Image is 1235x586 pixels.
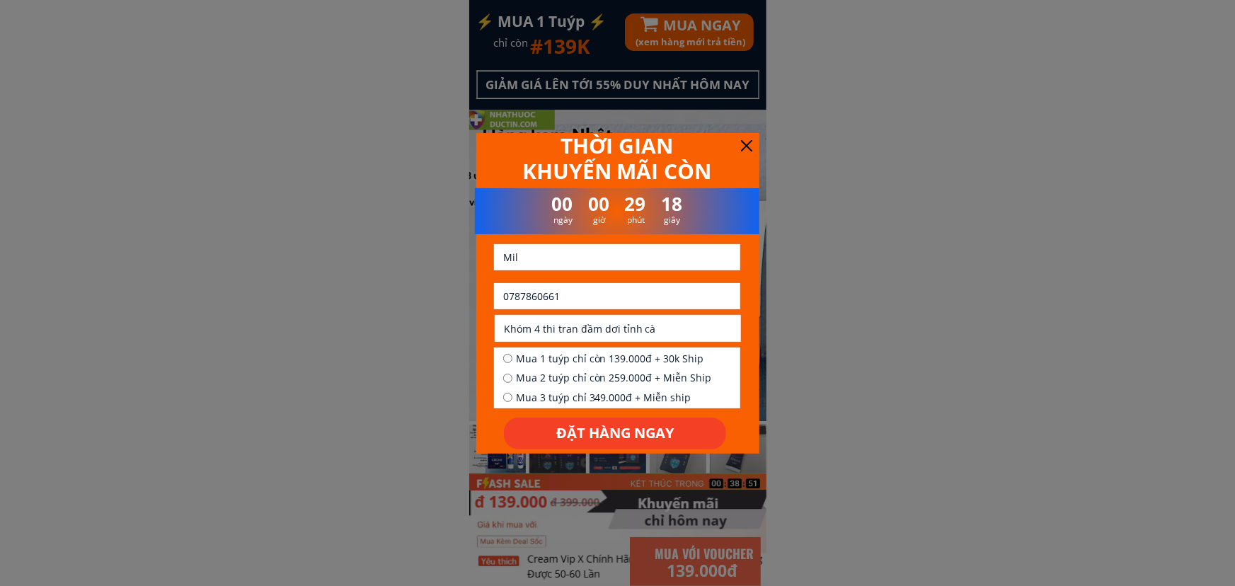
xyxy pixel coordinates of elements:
h3: THỜI GIAN KHUYẾN MÃI CÒN [519,133,716,184]
input: Số điện thoại [500,283,735,309]
p: ĐẶT HÀNG NGAY [504,418,726,449]
h3: giờ [585,213,613,226]
input: Địa chỉ [500,315,735,341]
h3: giây [658,213,686,226]
span: Mua 3 tuýp chỉ 349.000đ + Miễn ship [516,390,712,406]
h3: ngày [549,213,577,226]
span: Mua 2 tuýp chỉ còn 259.000đ + Miễn Ship [516,370,712,386]
h3: phút [622,213,650,226]
input: Họ và tên [500,244,735,270]
span: Mua 1 tuýp chỉ còn 139.000đ + 30k Ship [516,351,712,367]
